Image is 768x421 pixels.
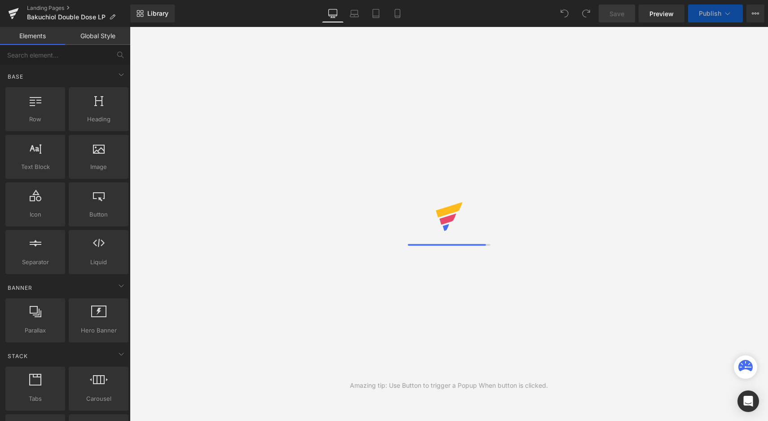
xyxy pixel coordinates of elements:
span: Liquid [71,257,126,267]
span: Preview [649,9,674,18]
a: Landing Pages [27,4,130,12]
span: Separator [8,257,62,267]
span: Icon [8,210,62,219]
span: Heading [71,115,126,124]
a: Laptop [344,4,365,22]
a: Preview [639,4,684,22]
span: Row [8,115,62,124]
a: Global Style [65,27,130,45]
div: Amazing tip: Use Button to trigger a Popup When button is clicked. [350,381,548,390]
a: Mobile [387,4,408,22]
button: More [746,4,764,22]
span: Banner [7,284,33,292]
a: New Library [130,4,175,22]
a: Desktop [322,4,344,22]
span: Text Block [8,162,62,172]
span: Save [609,9,624,18]
div: Open Intercom Messenger [737,390,759,412]
span: Button [71,210,126,219]
span: Publish [699,10,721,17]
span: Stack [7,352,29,360]
span: Parallax [8,326,62,335]
span: Carousel [71,394,126,403]
span: Library [147,9,168,18]
button: Publish [688,4,743,22]
span: Hero Banner [71,326,126,335]
span: Base [7,72,24,81]
span: Image [71,162,126,172]
button: Redo [577,4,595,22]
span: Tabs [8,394,62,403]
span: Bakuchiol Double Dose LP [27,13,106,21]
button: Undo [556,4,574,22]
a: Tablet [365,4,387,22]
